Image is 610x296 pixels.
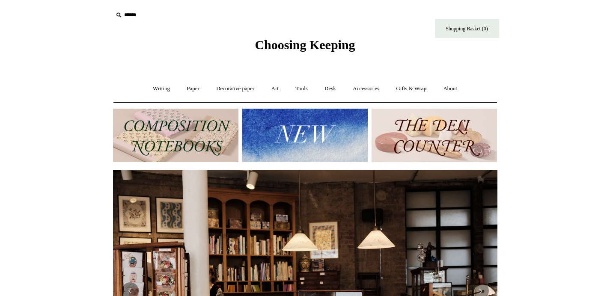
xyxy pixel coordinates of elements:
a: Paper [179,77,207,100]
a: Decorative paper [208,77,262,100]
a: Writing [145,77,178,100]
a: Gifts & Wrap [388,77,434,100]
a: About [435,77,465,100]
a: Accessories [345,77,387,100]
img: New.jpg__PID:f73bdf93-380a-4a35-bcfe-7823039498e1 [242,109,368,162]
a: Desk [317,77,344,100]
a: Choosing Keeping [255,44,355,50]
a: Tools [288,77,315,100]
a: Art [264,77,286,100]
span: Choosing Keeping [255,38,355,52]
img: 202302 Composition ledgers.jpg__PID:69722ee6-fa44-49dd-a067-31375e5d54ec [113,109,238,162]
a: Shopping Basket (0) [435,19,499,38]
img: The Deli Counter [372,109,497,162]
